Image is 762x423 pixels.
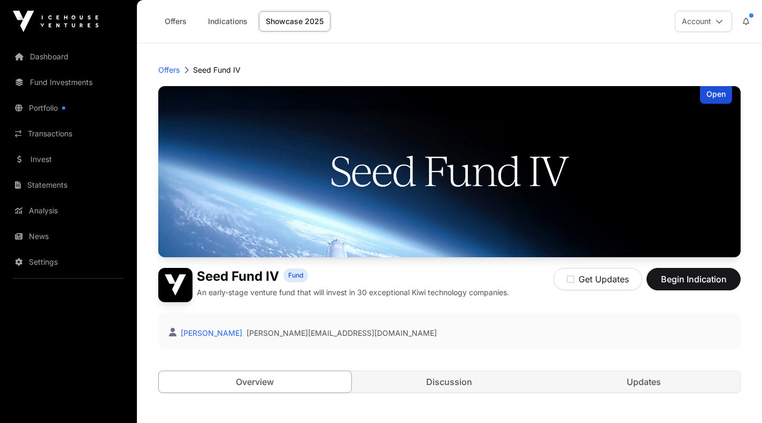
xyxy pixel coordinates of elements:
[197,268,279,285] h1: Seed Fund IV
[288,271,303,280] span: Fund
[247,328,437,339] a: [PERSON_NAME][EMAIL_ADDRESS][DOMAIN_NAME]
[158,86,741,257] img: Seed Fund IV
[197,287,509,298] p: An early-stage venture fund that will invest in 30 exceptional Kiwi technology companies.
[9,199,128,222] a: Analysis
[9,148,128,171] a: Invest
[700,86,732,104] div: Open
[646,279,741,289] a: Begin Indication
[159,371,740,393] nav: Tabs
[259,11,330,32] a: Showcase 2025
[9,250,128,274] a: Settings
[9,45,128,68] a: Dashboard
[9,225,128,248] a: News
[179,328,242,337] a: [PERSON_NAME]
[9,71,128,94] a: Fund Investments
[9,96,128,120] a: Portfolio
[158,65,180,75] a: Offers
[553,268,642,290] button: Get Updates
[548,371,740,393] a: Updates
[13,11,98,32] img: Icehouse Ventures Logo
[9,173,128,197] a: Statements
[660,273,727,286] span: Begin Indication
[193,65,241,75] p: Seed Fund IV
[9,122,128,145] a: Transactions
[646,268,741,290] button: Begin Indication
[158,371,352,393] a: Overview
[158,268,193,302] img: Seed Fund IV
[675,11,732,32] button: Account
[353,371,546,393] a: Discussion
[154,11,197,32] a: Offers
[201,11,255,32] a: Indications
